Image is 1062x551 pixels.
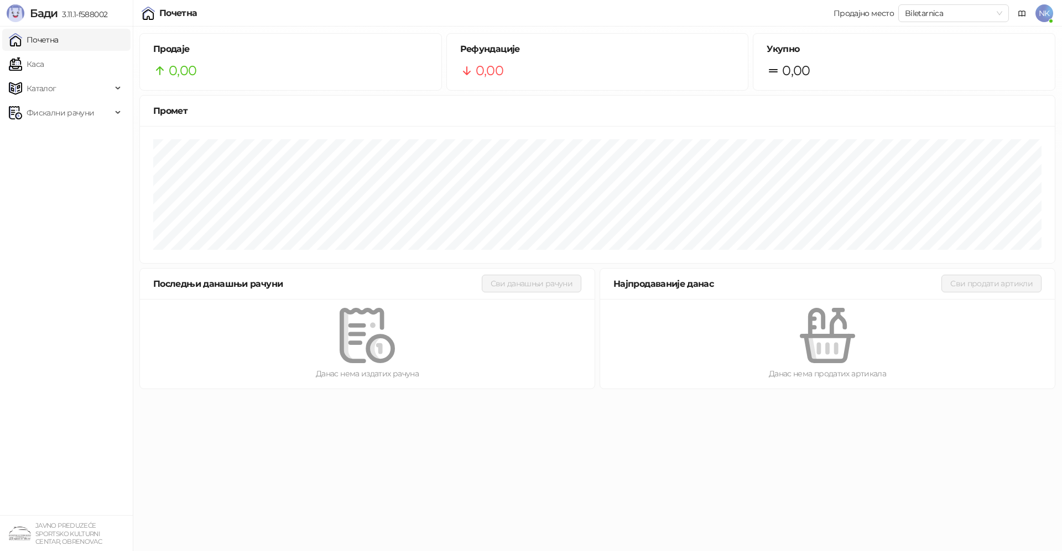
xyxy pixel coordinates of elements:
span: 0,00 [169,60,196,81]
small: JAVNO PREDUZEĆE SPORTSKO KULTURNI CENTAR, OBRENOVAC [35,522,102,545]
span: Бади [30,7,58,20]
img: Logo [7,4,24,22]
span: Biletarnica [905,5,1002,22]
span: 3.11.1-f588002 [58,9,107,19]
div: Почетна [159,9,197,18]
a: Каса [9,53,44,75]
div: Продајно место [834,9,894,17]
div: Данас нема продатих артикала [618,368,1037,380]
span: 0,00 [782,60,810,81]
div: Промет [153,104,1042,118]
img: 64x64-companyLogo-4a28e1f8-f217-46d7-badd-69a834a81aaf.png [9,522,31,544]
span: 0,00 [476,60,503,81]
a: Почетна [9,29,59,51]
span: NK [1035,4,1053,22]
div: Последњи данашњи рачуни [153,277,482,291]
h5: Продаје [153,43,428,56]
span: Фискални рачуни [27,102,94,124]
a: Документација [1013,4,1031,22]
div: Данас нема издатих рачуна [158,368,577,380]
span: Каталог [27,77,56,99]
button: Сви продати артикли [941,275,1042,292]
h5: Укупно [767,43,1042,56]
button: Сви данашњи рачуни [482,275,581,292]
div: Најпродаваније данас [613,277,941,291]
h5: Рефундације [460,43,735,56]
